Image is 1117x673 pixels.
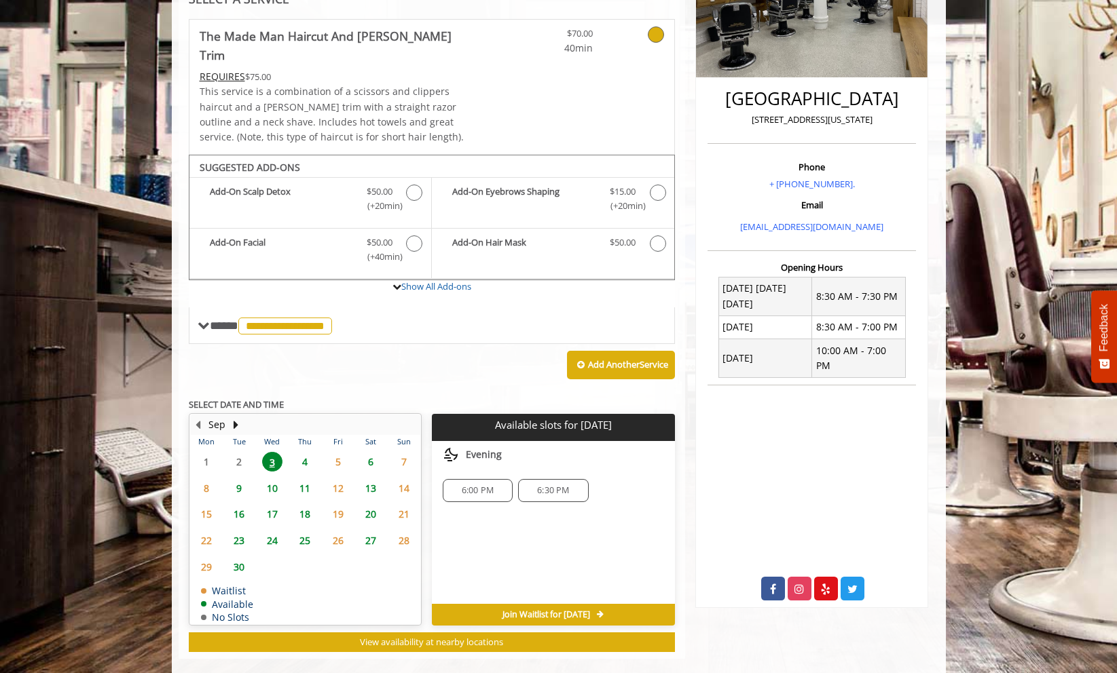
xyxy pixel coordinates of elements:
[610,235,636,250] span: $50.00
[196,504,217,524] span: 15
[361,478,381,498] span: 13
[354,527,387,554] td: Select day27
[200,26,473,64] b: The Made Man Haircut And [PERSON_NAME] Trim
[295,531,315,550] span: 25
[295,478,315,498] span: 11
[387,435,420,448] th: Sun
[321,475,354,501] td: Select day12
[200,69,473,84] div: $75.00
[711,113,913,127] p: [STREET_ADDRESS][US_STATE]
[255,475,288,501] td: Select day10
[387,501,420,528] td: Select day21
[354,435,387,448] th: Sat
[223,501,255,528] td: Select day16
[518,479,588,502] div: 6:30 PM
[321,435,354,448] th: Fri
[201,612,253,622] td: No Slots
[223,554,255,580] td: Select day30
[740,220,883,233] a: [EMAIL_ADDRESS][DOMAIN_NAME]
[262,504,282,524] span: 17
[196,478,217,498] span: 8
[513,41,593,56] span: 40min
[328,478,348,498] span: 12
[223,527,255,554] td: Select day23
[466,449,502,460] span: Evening
[360,636,503,648] span: View availability at nearby locations
[394,504,414,524] span: 21
[190,527,223,554] td: Select day22
[588,358,668,370] b: Add Another Service
[190,554,223,580] td: Select day29
[567,351,675,379] button: Add AnotherService
[361,504,381,524] span: 20
[200,161,300,174] b: SUGGESTED ADD-ONS
[1091,290,1117,383] button: Feedback - Show survey
[229,531,249,550] span: 23
[359,199,399,213] span: (+20min )
[255,501,288,528] td: Select day17
[321,527,354,554] td: Select day26
[200,84,473,145] p: This service is a combination of a scissors and clippers haircut and a [PERSON_NAME] trim with a ...
[189,155,676,281] div: The Made Man Haircut And Beard Trim Add-onS
[394,531,414,550] span: 28
[255,527,288,554] td: Select day24
[367,185,392,199] span: $50.00
[262,531,282,550] span: 24
[387,475,420,501] td: Select day14
[229,557,249,577] span: 30
[354,475,387,501] td: Select day13
[196,557,217,577] span: 29
[201,599,253,609] td: Available
[354,501,387,528] td: Select day20
[328,504,348,524] span: 19
[255,448,288,475] td: Select day3
[289,435,321,448] th: Thu
[361,531,381,550] span: 27
[513,20,593,56] a: $70.00
[289,501,321,528] td: Select day18
[189,632,676,652] button: View availability at nearby locations
[196,235,424,267] label: Add-On Facial
[443,479,513,502] div: 6:00 PM
[812,315,906,339] td: 8:30 AM - 7:00 PM
[229,478,249,498] span: 9
[439,235,667,255] label: Add-On Hair Mask
[262,452,282,472] span: 3
[711,200,913,210] h3: Email
[196,531,217,550] span: 22
[367,235,392,250] span: $50.00
[190,435,223,448] th: Mon
[359,250,399,264] span: (+40min )
[602,199,642,213] span: (+20min )
[321,448,354,475] td: Select day5
[210,235,353,264] b: Add-On Facial
[812,339,906,378] td: 10:00 AM - 7:00 PM
[210,185,353,213] b: Add-On Scalp Detox
[295,504,315,524] span: 18
[289,527,321,554] td: Select day25
[394,452,414,472] span: 7
[190,501,223,528] td: Select day15
[610,185,636,199] span: $15.00
[321,501,354,528] td: Select day19
[718,339,812,378] td: [DATE]
[223,435,255,448] th: Tue
[711,162,913,172] h3: Phone
[443,446,459,463] img: evening slots
[328,452,348,472] span: 5
[812,277,906,315] td: 8:30 AM - 7:30 PM
[401,280,471,292] a: Show All Add-ons
[387,448,420,475] td: Select day7
[328,531,348,550] span: 26
[189,398,284,410] b: SELECT DATE AND TIME
[537,485,569,496] span: 6:30 PM
[452,185,596,213] b: Add-On Eyebrows Shaping
[718,315,812,339] td: [DATE]
[502,609,590,620] span: Join Waitlist for [DATE]
[437,419,670,431] p: Available slots for [DATE]
[229,504,249,524] span: 16
[387,527,420,554] td: Select day28
[193,417,204,432] button: Previous Month
[289,448,321,475] td: Select day4
[200,70,245,83] span: This service needs some Advance to be paid before we block your appointment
